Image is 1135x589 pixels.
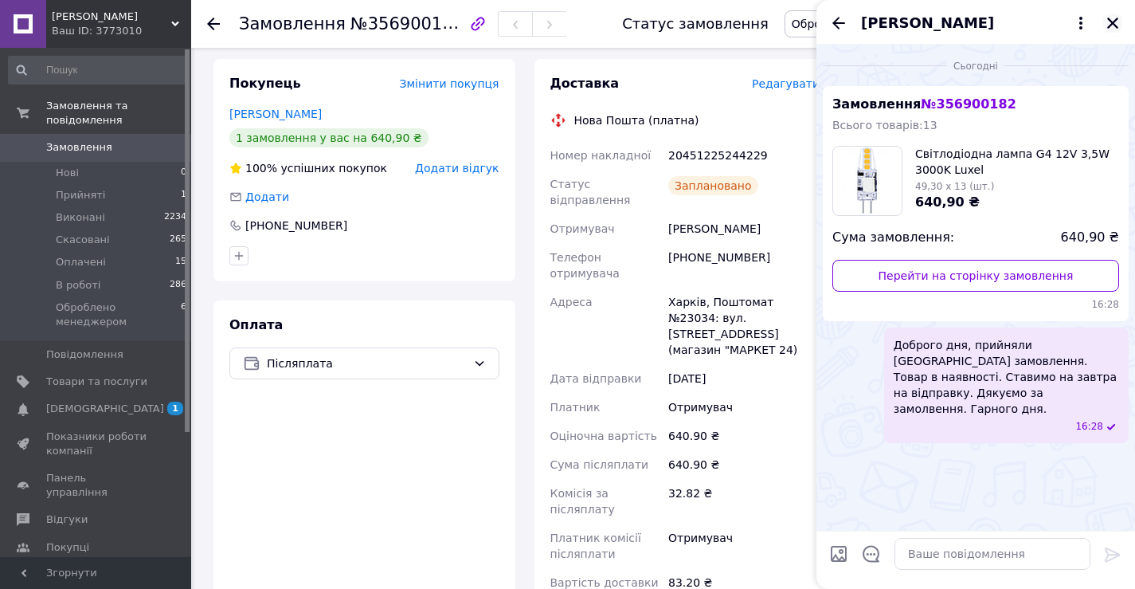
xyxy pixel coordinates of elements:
span: Оціночна вартість [550,430,657,442]
span: Скасовані [56,233,110,247]
span: Виконані [56,210,105,225]
div: 640.90 ₴ [665,450,823,479]
span: Нові [56,166,79,180]
div: успішних покупок [229,160,387,176]
span: Замовлення та повідомлення [46,99,191,128]
div: Ваш ID: 3773010 [52,24,191,38]
span: 15 [175,255,186,269]
img: 6403237601_w100_h100_svetodiodnaya-lampa-g4.jpg [833,147,902,215]
span: №356900182 [350,14,464,33]
span: Покупці [46,540,89,555]
span: 640,90 ₴ [1061,229,1119,247]
span: Замовлення [46,140,112,155]
span: Комісія за післяплату [550,487,615,516]
span: Замовлення [239,14,346,33]
span: Панель управління [46,471,147,500]
div: 640.90 ₴ [665,422,823,450]
span: Показники роботи компанії [46,430,147,458]
span: № 356900182 [921,96,1016,112]
span: Оброблено менеджером [792,18,936,30]
span: Сума післяплати [550,458,649,471]
span: 16:28 12.08.2025 [832,298,1119,312]
span: В роботі [56,278,100,293]
div: Статус замовлення [622,16,769,32]
span: 265 [170,233,186,247]
div: [PERSON_NAME] [665,214,823,243]
div: Отримувач [665,524,823,568]
div: [PHONE_NUMBER] [665,243,823,288]
span: 0 [181,166,186,180]
button: [PERSON_NAME] [861,13,1090,33]
div: Заплановано [668,176,758,195]
span: [DEMOGRAPHIC_DATA] [46,402,164,416]
div: 12.08.2025 [823,57,1129,73]
span: Замовлення [832,96,1016,112]
span: Дата відправки [550,372,642,385]
div: [PHONE_NUMBER] [244,218,349,234]
div: Повернутися назад [207,16,220,32]
span: Додати відгук [415,162,499,175]
span: Оплачені [56,255,106,269]
span: Доброго дня, прийняли [GEOGRAPHIC_DATA] замовлення. Товар в наявності. Ставимо на завтра на відпр... [894,337,1119,417]
span: Оплата [229,317,283,332]
span: Прийняті [56,188,105,202]
span: 49,30 x 13 (шт.) [915,181,994,192]
a: Перейти на сторінку замовлення [832,260,1119,292]
input: Пошук [8,56,188,84]
span: Світлодіодна лампа G4 12V 3,5W 3000K Luxel [915,146,1119,178]
div: 20451225244229 [665,141,823,170]
span: Сьогодні [947,60,1004,73]
span: 16:28 12.08.2025 [1075,420,1103,434]
div: [DATE] [665,364,823,393]
span: Редагувати [752,77,820,90]
a: [PERSON_NAME] [229,108,322,120]
span: [PERSON_NAME] [861,13,994,33]
span: Товари та послуги [46,375,147,389]
span: Dimmer [52,10,171,24]
button: Закрити [1103,14,1122,33]
span: 1 [167,402,183,415]
span: Отримувач [550,222,615,235]
span: Вартість доставки [550,576,659,589]
span: Статус відправлення [550,178,631,206]
span: Телефон отримувача [550,251,620,280]
span: Оброблено менеджером [56,300,181,329]
div: Нова Пошта (платна) [570,112,703,128]
span: Доставка [550,76,620,91]
span: Післяплата [267,355,467,372]
span: Адреса [550,296,593,308]
button: Відкрити шаблони відповідей [861,544,882,564]
span: 1 [181,188,186,202]
div: 1 замовлення у вас на 640,90 ₴ [229,128,429,147]
span: Додати [245,190,289,203]
span: 286 [170,278,186,293]
span: Покупець [229,76,301,91]
span: 640,90 ₴ [915,194,980,210]
span: 100% [245,162,277,175]
span: Повідомлення [46,348,123,362]
span: 2234 [164,210,186,225]
button: Назад [829,14,848,33]
div: Харків, Поштомат №23034: вул. [STREET_ADDRESS] (магазин "МАРКЕТ 24) [665,288,823,364]
div: 32.82 ₴ [665,479,823,524]
span: Номер накладної [550,149,652,162]
span: 6 [181,300,186,329]
span: Змінити покупця [400,77,499,90]
span: Платник [550,401,601,414]
div: Отримувач [665,393,823,422]
span: Всього товарів: 13 [832,119,937,132]
span: Відгуки [46,512,88,527]
span: Сума замовлення: [832,229,954,247]
span: Платник комісії післяплати [550,532,641,560]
